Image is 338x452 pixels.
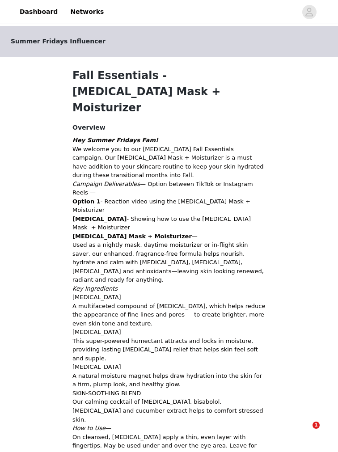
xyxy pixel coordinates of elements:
h1: Fall Essentials - [MEDICAL_DATA] Mask + Moisturizer [72,68,266,116]
h4: Overview [72,123,266,132]
strong: Option 1 [72,198,101,205]
span: 1 [313,422,320,429]
strong: [MEDICAL_DATA] [72,215,127,222]
p: — Used as a nightly mask, daytime moisturizer or in-flight skin saver, our enhanced, fragrance-fr... [72,232,266,284]
p: [MEDICAL_DATA] A natural moisture magnet helps draw hydration into the skin for a firm, plump loo... [72,363,266,389]
iframe: Intercom live chat [294,422,316,443]
div: avatar [305,5,313,19]
strong: [MEDICAL_DATA] Mask [72,233,146,240]
a: Dashboard [14,2,63,22]
em: Campaign Deliverables [72,181,140,187]
p: - Reaction video using the [MEDICAL_DATA] Mask + Moisturizer - Showing how to use the [MEDICAL_DA... [72,197,266,232]
strong: Hey Summer Fridays Fam! [72,137,158,144]
p: SKIN-SOOTHING BLEND Our calming cocktail of [MEDICAL_DATA], bisabolol, [MEDICAL_DATA] and cucumbe... [72,389,266,424]
p: — [72,284,266,293]
p: [MEDICAL_DATA] A multifaceted compound of [MEDICAL_DATA], which helps reduce the appearance of fi... [72,293,266,328]
strong: + Moisturizer [148,233,192,240]
p: — Option between TikTok or Instagram Reels — [72,180,266,197]
a: Networks [65,2,109,22]
span: Summer Fridays Influencer [11,37,106,46]
em: Key Ingredients [72,285,118,292]
em: How to Use [72,425,106,431]
p: [MEDICAL_DATA] This super-powered humectant attracts and locks in moisture, providing lasting [ME... [72,328,266,363]
p: We welcome you to our [MEDICAL_DATA] Fall Essentials campaign. Our [MEDICAL_DATA] Mask + Moisturi... [72,145,266,180]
